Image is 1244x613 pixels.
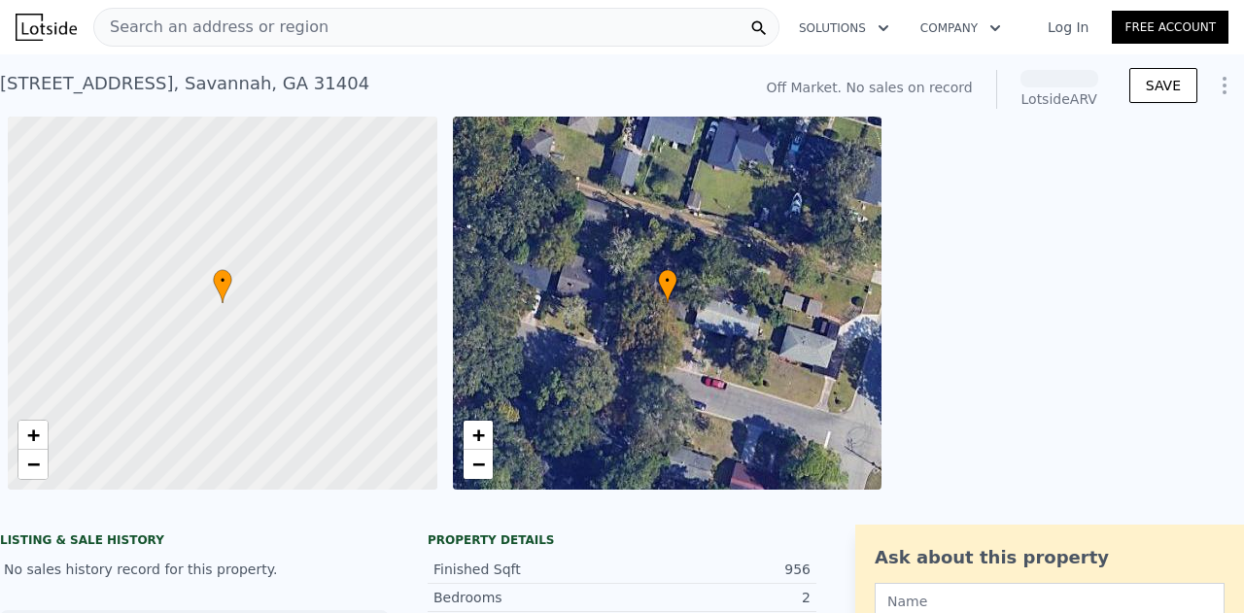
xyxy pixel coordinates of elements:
[213,272,232,289] span: •
[658,269,677,303] div: •
[1205,66,1244,105] button: Show Options
[1024,17,1112,37] a: Log In
[905,11,1017,46] button: Company
[18,450,48,479] a: Zoom out
[464,450,493,479] a: Zoom out
[658,272,677,289] span: •
[471,452,484,476] span: −
[433,588,622,607] div: Bedrooms
[18,421,48,450] a: Zoom in
[464,421,493,450] a: Zoom in
[16,14,77,41] img: Lotside
[27,423,40,447] span: +
[1129,68,1197,103] button: SAVE
[213,269,232,303] div: •
[27,452,40,476] span: −
[94,16,328,39] span: Search an address or region
[875,544,1225,571] div: Ask about this property
[622,560,811,579] div: 956
[766,78,972,97] div: Off Market. No sales on record
[428,532,816,548] div: Property details
[433,560,622,579] div: Finished Sqft
[1020,89,1098,109] div: Lotside ARV
[783,11,905,46] button: Solutions
[622,588,811,607] div: 2
[1112,11,1228,44] a: Free Account
[471,423,484,447] span: +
